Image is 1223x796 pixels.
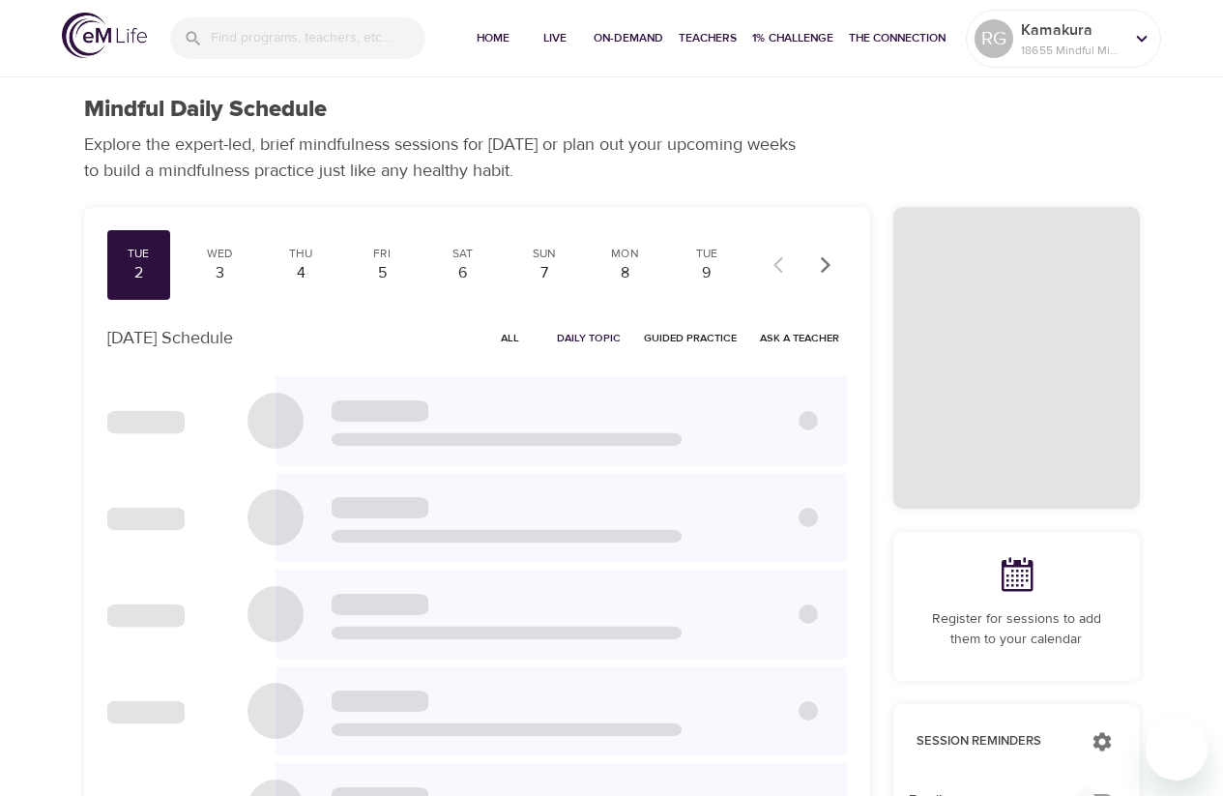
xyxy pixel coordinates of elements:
[849,28,946,48] span: The Connection
[532,28,578,48] span: Live
[62,13,147,58] img: logo
[358,246,406,262] div: Fri
[439,262,487,284] div: 6
[277,262,325,284] div: 4
[195,246,244,262] div: Wed
[601,246,650,262] div: Mon
[594,28,663,48] span: On-Demand
[752,323,847,353] button: Ask a Teacher
[1021,42,1123,59] p: 18655 Mindful Minutes
[557,329,621,347] span: Daily Topic
[1021,18,1123,42] p: Kamakura
[917,609,1117,650] p: Register for sessions to add them to your calendar
[760,329,839,347] span: Ask a Teacher
[115,262,163,284] div: 2
[917,732,1072,752] p: Session Reminders
[195,262,244,284] div: 3
[644,329,737,347] span: Guided Practice
[520,262,568,284] div: 7
[358,262,406,284] div: 5
[549,323,628,353] button: Daily Topic
[520,246,568,262] div: Sun
[636,323,744,353] button: Guided Practice
[975,19,1013,58] div: RG
[683,262,731,284] div: 9
[439,246,487,262] div: Sat
[679,28,737,48] span: Teachers
[84,96,327,124] h1: Mindful Daily Schedule
[752,28,833,48] span: 1% Challenge
[683,246,731,262] div: Tue
[480,323,541,353] button: All
[277,246,325,262] div: Thu
[1146,719,1208,781] iframe: Button to launch messaging window
[107,325,233,351] p: [DATE] Schedule
[487,329,534,347] span: All
[470,28,516,48] span: Home
[601,262,650,284] div: 8
[211,17,425,59] input: Find programs, teachers, etc...
[84,132,809,184] p: Explore the expert-led, brief mindfulness sessions for [DATE] or plan out your upcoming weeks to ...
[115,246,163,262] div: Tue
